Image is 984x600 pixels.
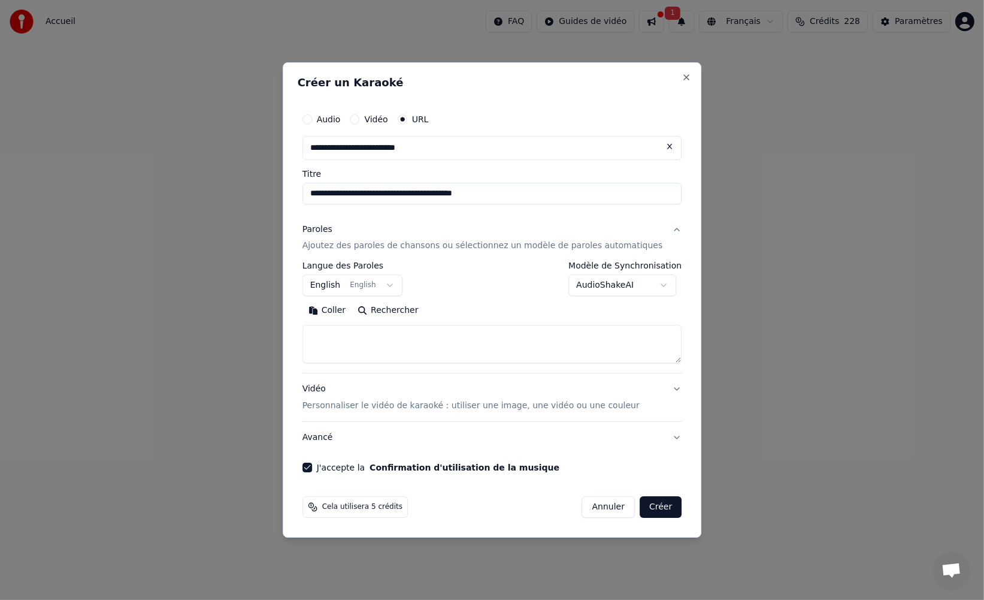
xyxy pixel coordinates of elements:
[298,77,687,88] h2: Créer un Karaoké
[582,496,635,518] button: Annuler
[302,170,682,178] label: Titre
[302,422,682,453] button: Avancé
[302,374,682,422] button: VidéoPersonnaliser le vidéo de karaoké : utiliser une image, une vidéo ou une couleur
[302,301,352,321] button: Coller
[302,262,682,373] div: ParolesAjoutez des paroles de chansons ou sélectionnez un modèle de paroles automatiques
[302,240,663,252] p: Ajoutez des paroles de chansons ou sélectionnez un modèle de paroles automatiques
[364,115,387,123] label: Vidéo
[322,502,402,512] span: Cela utilisera 5 crédits
[317,115,341,123] label: Audio
[412,115,429,123] label: URL
[302,400,640,412] p: Personnaliser le vidéo de karaoké : utiliser une image, une vidéo ou une couleur
[302,224,332,236] div: Paroles
[640,496,682,518] button: Créer
[370,463,559,472] button: J'accepte la
[568,262,682,270] label: Modèle de Synchronisation
[352,301,424,321] button: Rechercher
[302,262,403,270] label: Langue des Paroles
[302,214,682,262] button: ParolesAjoutez des paroles de chansons ou sélectionnez un modèle de paroles automatiques
[302,384,640,412] div: Vidéo
[317,463,559,472] label: J'accepte la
